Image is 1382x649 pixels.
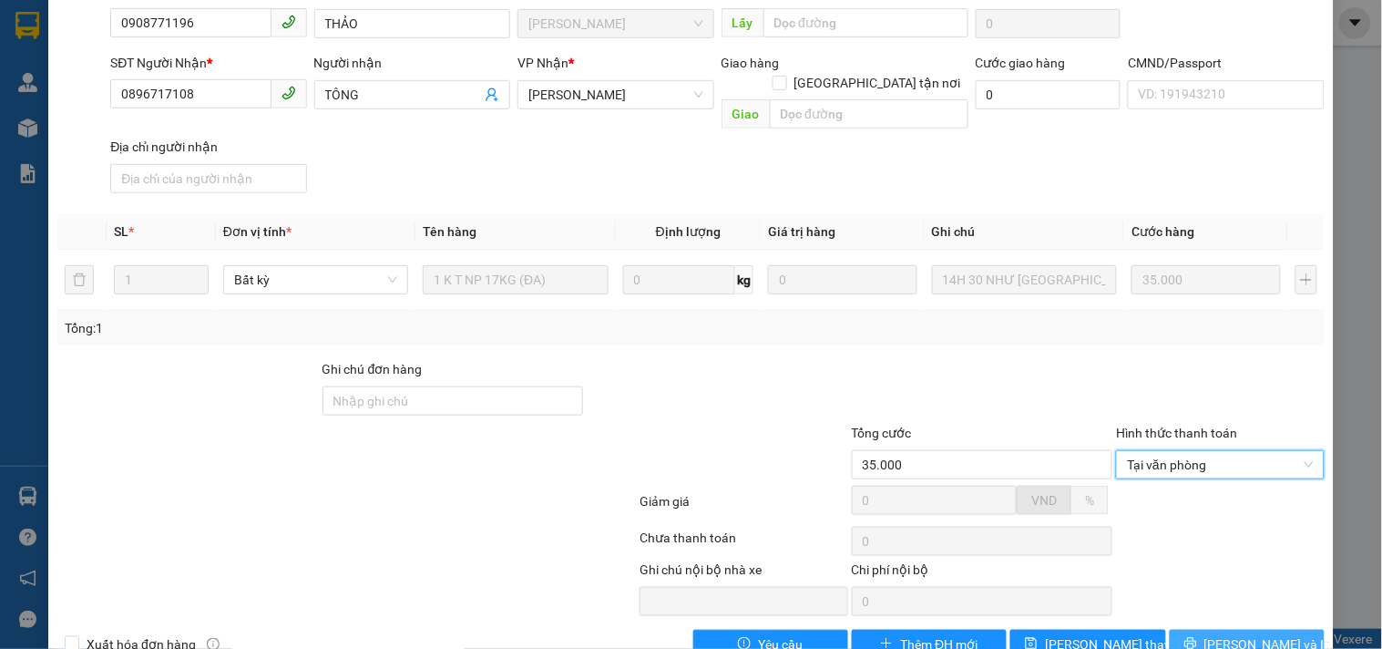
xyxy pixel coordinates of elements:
[770,99,968,129] input: Dọc đường
[87,114,159,128] span: 0896717108
[528,81,702,108] span: Ngã Tư Huyện
[282,86,296,100] span: phone
[976,9,1121,38] input: Cước lấy hàng
[787,73,968,93] span: [GEOGRAPHIC_DATA] tận nơi
[88,25,185,38] strong: PHIẾU TRẢ HÀNG
[107,41,210,61] span: SG08252788
[65,318,535,338] div: Tổng: 1
[47,114,87,128] span: TÔNG -
[234,266,397,294] span: Bất kỳ
[925,214,1124,250] th: Ghi chú
[423,224,476,239] span: Tên hàng
[638,528,849,560] div: Chưa thanh toán
[423,265,608,294] input: VD: Bàn, Ghế
[722,8,763,37] span: Lấy
[1131,265,1281,294] input: 0
[517,56,568,70] span: VP Nhận
[1116,426,1237,440] label: Hình thức thanh toán
[322,362,423,376] label: Ghi chú đơn hàng
[1295,265,1317,294] button: plus
[768,265,917,294] input: 0
[78,10,230,22] span: [PERSON_NAME] [PERSON_NAME]
[5,114,159,128] span: N.nhận:
[82,81,155,95] span: 0937744922
[1127,451,1313,479] span: Tại văn phòng
[64,41,209,61] strong: MĐH:
[5,8,230,22] span: 12:12-
[114,224,128,239] span: SL
[528,10,702,37] span: Hồ Chí Minh
[314,53,510,73] div: Người nhận
[37,8,230,22] span: [DATE]-
[82,98,173,111] span: 07:01:07 [DATE]
[1128,53,1324,73] div: CMND/Passport
[852,426,912,440] span: Tổng cước
[56,128,244,148] span: 1 T MUTS NP 14KG (ĐA)
[223,224,292,239] span: Đơn vị tính
[322,386,584,416] input: Ghi chú đơn hàng
[638,491,849,523] div: Giảm giá
[1131,224,1194,239] span: Cước hàng
[110,137,306,157] div: Địa chỉ người nhận
[5,98,79,111] span: Ngày/ giờ gửi:
[852,560,1113,587] div: Chi phí nội bộ
[5,81,155,95] span: N.gửi:
[763,8,968,37] input: Dọc đường
[485,88,499,102] span: user-add
[1085,493,1094,508] span: %
[722,99,770,129] span: Giao
[976,80,1121,109] input: Cước giao hàng
[656,224,721,239] span: Định lượng
[282,15,296,29] span: phone
[768,224,835,239] span: Giá trị hàng
[37,81,155,95] span: THUẬN-
[976,56,1066,70] label: Cước giao hàng
[640,560,847,587] div: Ghi chú nội bộ nhà xe
[722,56,780,70] span: Giao hàng
[110,164,306,193] input: Địa chỉ của người nhận
[65,265,94,294] button: delete
[110,53,306,73] div: SĐT Người Nhận
[932,265,1117,294] input: Ghi Chú
[1031,493,1057,508] span: VND
[5,132,244,146] span: Tên hàng:
[735,265,753,294] span: kg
